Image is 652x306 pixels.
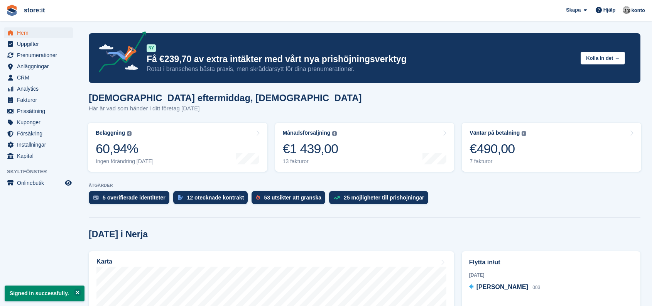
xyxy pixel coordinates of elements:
div: Ingen förändring [DATE] [96,158,154,165]
span: Inställningar [17,139,63,150]
span: 003 [532,285,540,290]
span: Skyltfönster [7,168,77,176]
a: menu [4,83,73,94]
div: €490,00 [470,141,526,157]
span: Analytics [17,83,63,94]
a: 5 overifierade identiteter [89,191,173,208]
span: Uppgifter [17,39,63,49]
a: menu [4,139,73,150]
img: price-adjustments-announcement-icon-8257ccfd72463d97f412b2fc003d46551f7dbcb40ab6d574587a9cd5c0d94... [92,31,146,75]
img: contract_signature_icon-13c848040528278c33f63329250d36e43548de30e8caae1d1a13099fd9432cc5.svg [178,195,183,200]
img: icon-info-grey-7440780725fd019a000dd9b08b2336e03edf1995a4989e88bcd33f0948082b44.svg [332,131,337,136]
h1: [DEMOGRAPHIC_DATA] eftermiddag, [DEMOGRAPHIC_DATA] [89,93,362,103]
a: 53 utsikter att granska [252,191,329,208]
div: Väntar på betalning [470,130,520,136]
img: stora-icon-8386f47178a22dfd0bd8f6a31ec36ba5ce8667c1dd55bd0f319d3a0aa187defe.svg [6,5,18,16]
a: menu [4,95,73,105]
img: prospect-51fa495bee0391a8d652442698ab0144808aea92771e9ea1ae160a38d050c398.svg [256,195,260,200]
span: Hem [17,27,63,38]
a: menu [4,72,73,83]
div: [DATE] [469,272,633,279]
a: menu [4,61,73,72]
a: menu [4,50,73,61]
div: 12 otecknade kontrakt [187,194,244,201]
a: Månadsförsäljning €1 439,00 13 fakturor [275,123,454,172]
div: Beläggning [96,130,125,136]
p: Få €239,70 av extra intäkter med vårt nya prishöjningsverktyg [147,54,574,65]
a: 12 otecknade kontrakt [173,191,252,208]
a: menu [4,117,73,128]
span: Onlinebutik [17,178,63,188]
img: Christian Ehrensvärd [623,6,630,14]
p: Signed in successfully. [5,286,84,301]
span: Prenumerationer [17,50,63,61]
h2: [DATE] i Nerja [89,229,148,240]
img: price_increase_opportunities-93ffe204e8149a01c8c9dc8f82e8f89637d9d84a8eef4429ea346261dce0b2c0.svg [334,196,340,199]
div: 60,94% [96,141,154,157]
a: Beläggning 60,94% Ingen förändring [DATE] [88,123,267,172]
a: menu [4,128,73,139]
span: Anläggningar [17,61,63,72]
span: Prissättning [17,106,63,117]
img: verify_identity-adf6edd0f0f0b5bbfe63781bf79b02c33cf7c696d77639b501bdc392416b5a36.svg [93,195,99,200]
a: menu [4,39,73,49]
div: €1 439,00 [283,141,338,157]
h2: Karta [96,258,112,265]
div: 5 overifierade identiteter [103,194,166,201]
a: menu [4,27,73,38]
p: ÅTGÄRDER [89,183,640,188]
a: 25 möjligheter till prishöjningar [329,191,432,208]
img: icon-info-grey-7440780725fd019a000dd9b08b2336e03edf1995a4989e88bcd33f0948082b44.svg [522,131,526,136]
a: Väntar på betalning €490,00 7 fakturor [462,123,641,172]
p: Här är vad som händer i ditt företag [DATE] [89,104,336,113]
a: meny [4,178,73,188]
p: Rotat i branschens bästa praxis, men skräddarsytt för dina prenumerationer. [147,65,574,73]
div: NY [147,44,156,52]
span: CRM [17,72,63,83]
div: 13 fakturor [283,158,338,165]
h2: Flytta in/ut [469,258,633,267]
span: Fakturor [17,95,63,105]
span: Hjälp [603,6,616,14]
div: 25 möjligheter till prishöjningar [344,194,424,201]
span: [PERSON_NAME] [476,284,528,290]
span: Skapa [566,6,581,14]
div: Månadsförsäljning [283,130,331,136]
div: 53 utsikter att granska [264,194,321,201]
a: menu [4,106,73,117]
a: store:it [21,4,48,17]
span: Kapital [17,150,63,161]
div: 7 fakturor [470,158,526,165]
a: [PERSON_NAME] 003 [469,282,541,292]
a: menu [4,150,73,161]
span: Kuponger [17,117,63,128]
span: konto [632,7,645,14]
span: Försäkring [17,128,63,139]
img: icon-info-grey-7440780725fd019a000dd9b08b2336e03edf1995a4989e88bcd33f0948082b44.svg [127,131,132,136]
button: Kolla in det → [581,52,625,64]
a: Förhandsgranska butik [64,178,73,188]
